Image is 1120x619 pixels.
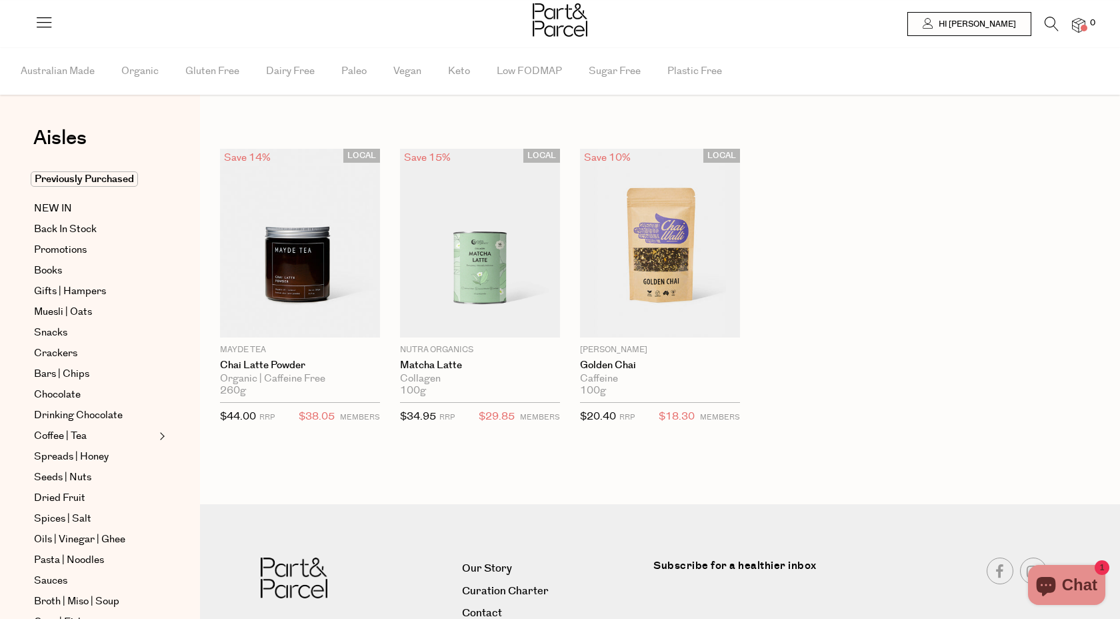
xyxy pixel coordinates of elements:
a: Gifts | Hampers [34,283,155,299]
span: Gifts | Hampers [34,283,106,299]
a: Snacks [34,325,155,341]
span: $18.30 [659,408,695,426]
span: Gluten Free [185,48,239,95]
span: NEW IN [34,201,72,217]
span: 260g [220,385,246,397]
img: Golden Chai [580,149,740,338]
img: Part&Parcel [533,3,587,37]
small: MEMBERS [700,412,740,422]
span: Oils | Vinegar | Ghee [34,532,125,548]
small: RRP [259,412,275,422]
a: Chocolate [34,387,155,403]
a: Spices | Salt [34,511,155,527]
a: Our Story [462,560,643,578]
span: Broth | Miso | Soup [34,594,119,610]
a: NEW IN [34,201,155,217]
span: 100g [580,385,606,397]
span: Sugar Free [589,48,641,95]
small: MEMBERS [520,412,560,422]
a: Hi [PERSON_NAME] [907,12,1031,36]
span: $44.00 [220,410,256,424]
span: Hi [PERSON_NAME] [935,19,1016,30]
span: Keto [448,48,470,95]
span: $29.85 [479,408,515,426]
span: Back In Stock [34,221,97,237]
span: Paleo [341,48,367,95]
p: [PERSON_NAME] [580,344,740,356]
a: Sauces [34,573,155,589]
span: Drinking Chocolate [34,408,123,424]
a: Previously Purchased [34,171,155,187]
a: Back In Stock [34,221,155,237]
p: Nutra Organics [400,344,560,356]
small: MEMBERS [340,412,380,422]
div: Caffeine [580,373,740,385]
a: Spreads | Honey [34,449,155,465]
span: Coffee | Tea [34,428,87,444]
span: LOCAL [523,149,560,163]
p: Mayde Tea [220,344,380,356]
a: Golden Chai [580,360,740,372]
span: Spices | Salt [34,511,91,527]
span: Snacks [34,325,67,341]
div: Organic | Caffeine Free [220,373,380,385]
span: Dried Fruit [34,490,85,506]
span: $34.95 [400,410,436,424]
span: $20.40 [580,410,616,424]
a: Dried Fruit [34,490,155,506]
span: Seeds | Nuts [34,470,91,486]
span: Previously Purchased [31,171,138,187]
div: Save 10% [580,149,635,167]
span: LOCAL [343,149,380,163]
a: Broth | Miso | Soup [34,594,155,610]
a: Curation Charter [462,582,643,600]
span: Muesli | Oats [34,304,92,320]
small: RRP [439,412,455,422]
span: Chocolate [34,387,81,403]
img: Matcha Latte [400,149,560,338]
span: Books [34,263,62,279]
small: RRP [619,412,635,422]
a: Pasta | Noodles [34,552,155,568]
img: Chai Latte Powder [220,149,380,338]
span: 0 [1087,17,1099,29]
span: Australian Made [21,48,95,95]
span: Spreads | Honey [34,449,109,465]
div: Save 14% [220,149,275,167]
div: Collagen [400,373,560,385]
div: Save 15% [400,149,455,167]
span: Promotions [34,242,87,258]
span: Pasta | Noodles [34,552,104,568]
a: Crackers [34,346,155,362]
span: 100g [400,385,426,397]
a: Drinking Chocolate [34,408,155,424]
span: Aisles [33,123,87,153]
label: Subscribe for a healthier inbox [653,558,855,584]
img: Part&Parcel [261,558,327,598]
span: Sauces [34,573,67,589]
a: Coffee | Tea [34,428,155,444]
span: Vegan [393,48,421,95]
span: Dairy Free [266,48,315,95]
button: Expand/Collapse Coffee | Tea [156,428,165,444]
a: Books [34,263,155,279]
a: Seeds | Nuts [34,470,155,486]
a: Aisles [33,128,87,161]
span: LOCAL [703,149,740,163]
span: Low FODMAP [497,48,562,95]
span: Bars | Chips [34,366,89,382]
a: Oils | Vinegar | Ghee [34,532,155,548]
a: Bars | Chips [34,366,155,382]
a: 0 [1072,18,1085,32]
inbox-online-store-chat: Shopify online store chat [1024,565,1109,608]
span: Organic [121,48,159,95]
span: $38.05 [299,408,335,426]
span: Crackers [34,346,77,362]
a: Matcha Latte [400,360,560,372]
a: Muesli | Oats [34,304,155,320]
span: Plastic Free [667,48,722,95]
a: Promotions [34,242,155,258]
a: Chai Latte Powder [220,360,380,372]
